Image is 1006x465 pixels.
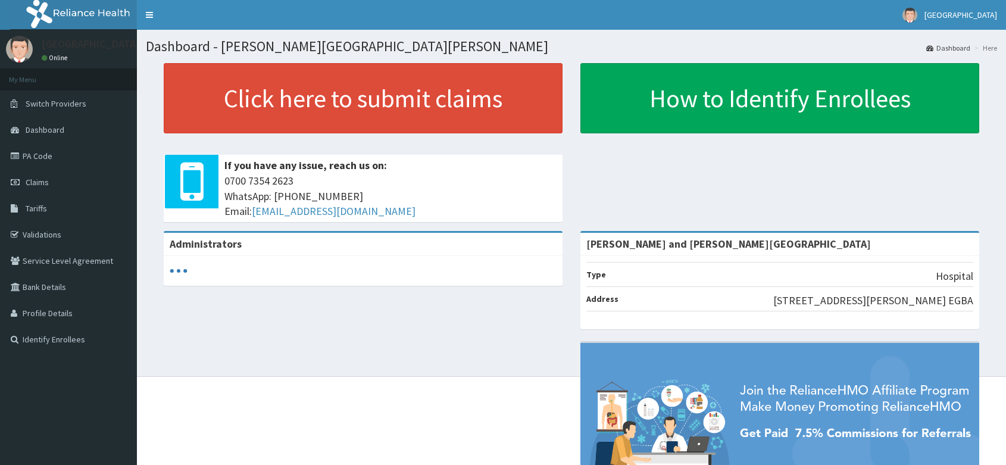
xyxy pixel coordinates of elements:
[924,10,997,20] span: [GEOGRAPHIC_DATA]
[586,294,618,304] b: Address
[252,204,415,218] a: [EMAIL_ADDRESS][DOMAIN_NAME]
[773,293,973,308] p: [STREET_ADDRESS][PERSON_NAME] EGBA
[586,237,871,251] strong: [PERSON_NAME] and [PERSON_NAME][GEOGRAPHIC_DATA]
[42,39,140,49] p: [GEOGRAPHIC_DATA]
[224,158,387,172] b: If you have any issue, reach us on:
[170,262,188,280] svg: audio-loading
[224,173,557,219] span: 0700 7354 2623 WhatsApp: [PHONE_NUMBER] Email:
[26,203,47,214] span: Tariffs
[926,43,970,53] a: Dashboard
[26,124,64,135] span: Dashboard
[170,237,242,251] b: Administrators
[586,269,606,280] b: Type
[580,63,979,133] a: How to Identify Enrollees
[146,39,997,54] h1: Dashboard - [PERSON_NAME][GEOGRAPHIC_DATA][PERSON_NAME]
[936,269,973,284] p: Hospital
[42,54,70,62] a: Online
[164,63,563,133] a: Click here to submit claims
[26,177,49,188] span: Claims
[26,98,86,109] span: Switch Providers
[902,8,917,23] img: User Image
[6,36,33,63] img: User Image
[971,43,997,53] li: Here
